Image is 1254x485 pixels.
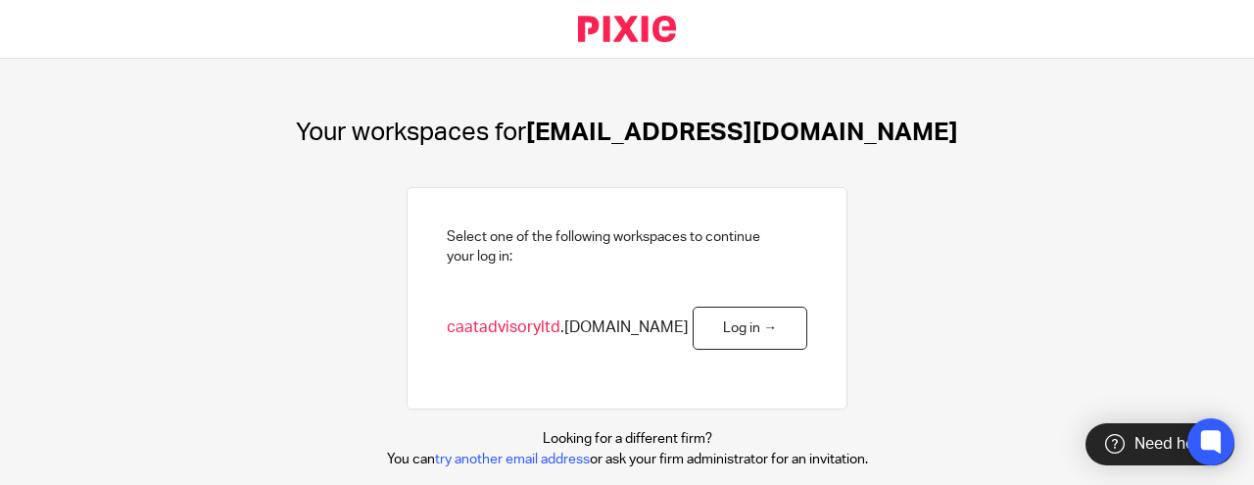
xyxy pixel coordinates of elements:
[435,453,590,466] a: try another email address
[447,227,760,267] h2: Select one of the following workspaces to continue your log in:
[447,317,689,338] span: .[DOMAIN_NAME]
[1085,423,1234,465] div: Need help?
[387,429,868,469] p: Looking for a different firm? You can or ask your firm administrator for an invitation.
[447,319,560,335] span: caatadvisoryltd
[296,120,526,145] span: Your workspaces for
[693,307,807,351] a: Log in →
[296,118,958,148] h1: [EMAIL_ADDRESS][DOMAIN_NAME]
